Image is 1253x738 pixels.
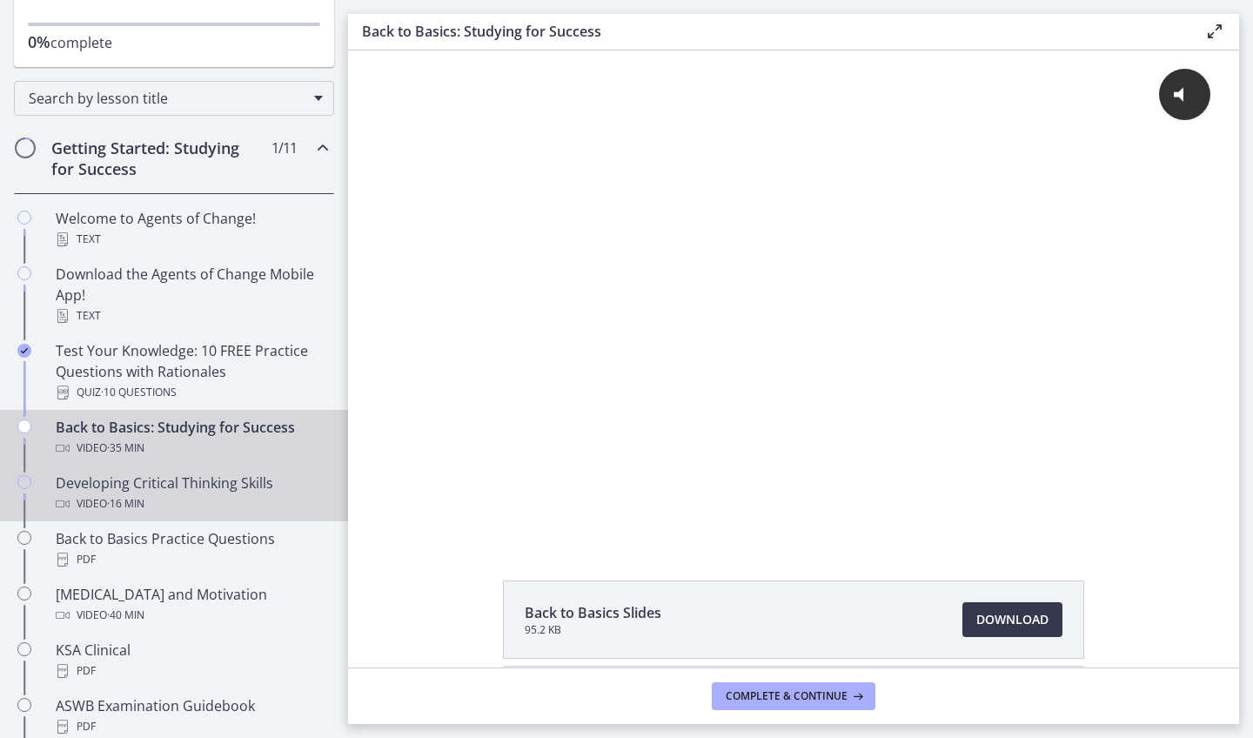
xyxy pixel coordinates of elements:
[56,438,327,459] div: Video
[17,344,31,358] i: Completed
[56,229,327,250] div: Text
[712,682,875,710] button: Complete & continue
[56,661,327,681] div: PDF
[56,716,327,737] div: PDF
[962,602,1062,637] a: Download
[56,528,327,570] div: Back to Basics Practice Questions
[56,208,327,250] div: Welcome to Agents of Change!
[56,473,327,514] div: Developing Critical Thinking Skills
[525,623,661,637] span: 95.2 KB
[56,695,327,737] div: ASWB Examination Guidebook
[29,89,305,108] span: Search by lesson title
[726,689,848,703] span: Complete & continue
[348,50,1239,540] iframe: Video Lesson
[28,31,320,53] p: complete
[56,417,327,459] div: Back to Basics: Studying for Success
[56,549,327,570] div: PDF
[107,438,144,459] span: · 35 min
[107,605,144,626] span: · 40 min
[51,138,264,179] h2: Getting Started: Studying for Success
[56,640,327,681] div: KSA Clinical
[107,493,144,514] span: · 16 min
[56,605,327,626] div: Video
[56,493,327,514] div: Video
[28,31,50,52] span: 0%
[56,584,327,626] div: [MEDICAL_DATA] and Motivation
[56,264,327,326] div: Download the Agents of Change Mobile App!
[362,21,1176,42] h3: Back to Basics: Studying for Success
[56,382,327,403] div: Quiz
[271,138,297,158] span: 1 / 11
[101,382,177,403] span: · 10 Questions
[525,602,661,623] span: Back to Basics Slides
[56,305,327,326] div: Text
[976,609,1049,630] span: Download
[56,340,327,403] div: Test Your Knowledge: 10 FREE Practice Questions with Rationales
[14,81,334,116] div: Search by lesson title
